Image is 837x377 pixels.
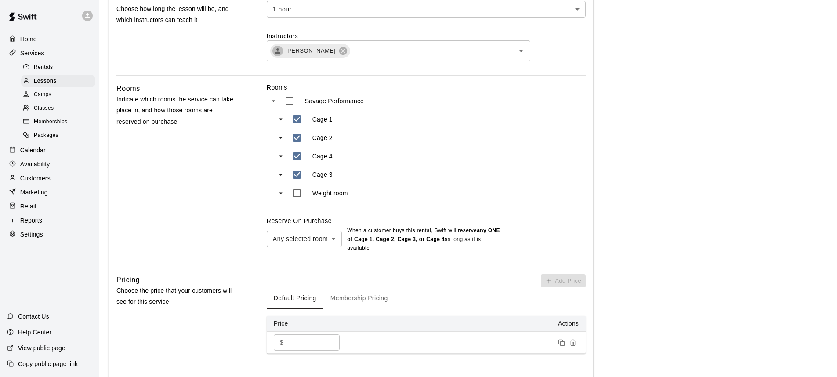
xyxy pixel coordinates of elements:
[7,47,92,60] a: Services
[270,44,350,58] div: [PERSON_NAME]
[267,217,332,224] label: Reserve On Purchase
[7,172,92,185] a: Customers
[18,344,65,352] p: View public page
[21,88,99,102] a: Camps
[267,1,586,17] div: 1 hour
[567,337,579,348] button: Remove price
[556,337,567,348] button: Duplicate price
[267,32,586,40] label: Instructors
[355,316,586,332] th: Actions
[21,61,99,74] a: Rentals
[18,312,49,321] p: Contact Us
[34,118,67,126] span: Memberships
[347,227,500,242] b: any ONE of Cage 1, Cage 2, Cage 3, or Cage 4
[347,226,501,253] p: When a customer buys this rental , Swift will reserve as long as it is available
[20,160,50,169] p: Availability
[267,231,342,247] div: Any selected room
[20,35,37,43] p: Home
[272,46,283,56] div: Arturo Escobedo
[20,174,51,183] p: Customers
[305,97,364,105] p: Savage Performance
[21,75,95,87] div: Lessons
[18,328,51,337] p: Help Center
[267,83,586,92] label: Rooms
[34,90,51,99] span: Camps
[116,4,239,25] p: Choose how long the lesson will be, and which instructors can teach it
[34,77,57,86] span: Lessons
[7,144,92,157] a: Calendar
[20,49,44,57] p: Services
[312,133,333,142] p: Cage 2
[280,338,283,347] p: $
[20,230,43,239] p: Settings
[21,89,95,101] div: Camps
[7,228,92,241] a: Settings
[7,32,92,46] a: Home
[20,188,48,197] p: Marketing
[312,189,348,197] p: Weight room
[21,74,99,88] a: Lessons
[280,47,341,55] span: [PERSON_NAME]
[515,45,527,57] button: Open
[312,152,333,161] p: Cage 4
[34,63,53,72] span: Rentals
[34,104,54,113] span: Classes
[116,83,140,94] h6: Rooms
[20,146,46,154] p: Calendar
[267,287,323,309] button: Default Pricing
[7,214,92,227] a: Reports
[20,202,36,211] p: Retail
[21,129,99,143] a: Packages
[7,186,92,199] a: Marketing
[323,287,395,309] button: Membership Pricing
[18,359,78,368] p: Copy public page link
[20,216,42,225] p: Reports
[312,115,333,124] p: Cage 1
[34,131,58,140] span: Packages
[21,115,99,129] a: Memberships
[312,170,333,179] p: Cage 3
[267,316,355,332] th: Price
[21,129,95,142] div: Packages
[21,102,95,115] div: Classes
[21,102,99,115] a: Classes
[7,200,92,213] a: Retail
[267,92,442,202] ul: swift facility view
[21,116,95,128] div: Memberships
[116,274,140,286] h6: Pricing
[21,61,95,74] div: Rentals
[116,285,239,307] p: Choose the price that your customers will see for this service
[116,94,239,127] p: Indicate which rooms the service can take place in, and how those rooms are reserved on purchase
[7,158,92,171] a: Availability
